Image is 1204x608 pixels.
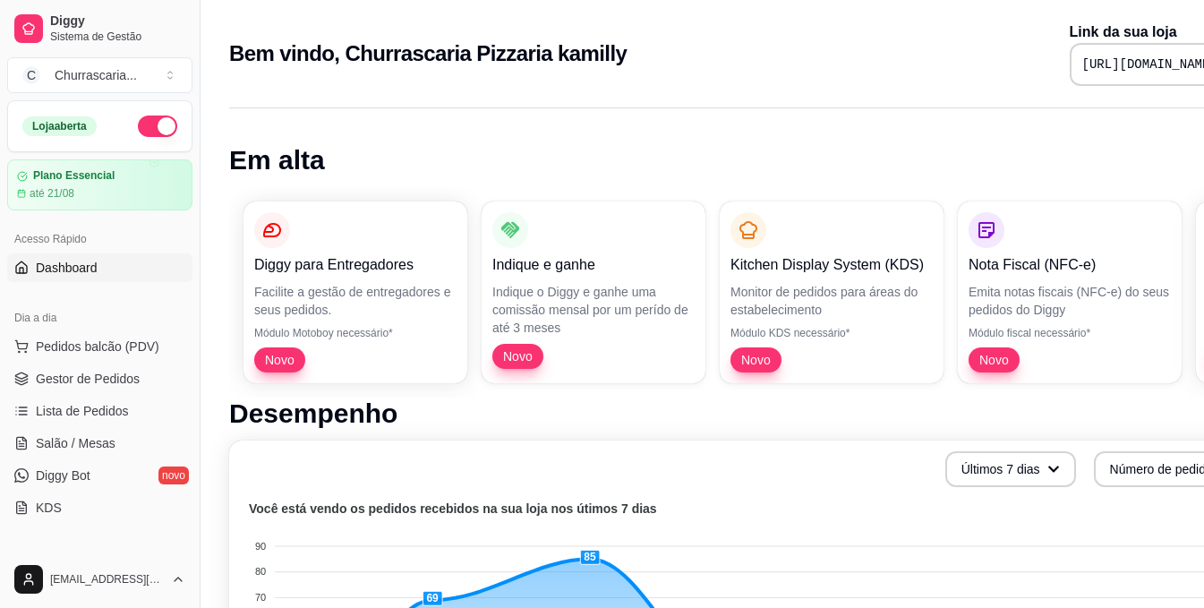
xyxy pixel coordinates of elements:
p: Nota Fiscal (NFC-e) [969,254,1171,276]
button: Kitchen Display System (KDS)Monitor de pedidos para áreas do estabelecimentoMódulo KDS necessário... [720,201,944,383]
a: Diggy Botnovo [7,461,192,490]
span: Diggy [50,13,185,30]
a: DiggySistema de Gestão [7,7,192,50]
p: Diggy para Entregadores [254,254,457,276]
h2: Bem vindo, Churrascaria Pizzaria kamilly [229,39,627,68]
div: Catálogo [7,544,192,572]
span: KDS [36,499,62,517]
button: Select a team [7,57,192,93]
span: Salão / Mesas [36,434,115,452]
span: Novo [972,351,1016,369]
p: Módulo fiscal necessário* [969,326,1171,340]
button: Alterar Status [138,116,177,137]
span: Lista de Pedidos [36,402,129,420]
p: Emita notas fiscais (NFC-e) do seus pedidos do Diggy [969,283,1171,319]
div: Acesso Rápido [7,225,192,253]
article: Plano Essencial [33,169,115,183]
article: até 21/08 [30,186,74,201]
a: Plano Essencialaté 21/08 [7,159,192,210]
span: Sistema de Gestão [50,30,185,44]
p: Indique o Diggy e ganhe uma comissão mensal por um perído de até 3 meses [492,283,695,337]
a: KDS [7,493,192,522]
a: Gestor de Pedidos [7,364,192,393]
tspan: 80 [255,566,266,577]
div: Loja aberta [22,116,97,136]
text: Você está vendo os pedidos recebidos na sua loja nos útimos 7 dias [249,501,657,516]
button: Indique e ganheIndique o Diggy e ganhe uma comissão mensal por um perído de até 3 mesesNovo [482,201,705,383]
span: Diggy Bot [36,467,90,484]
span: Novo [496,347,540,365]
p: Módulo KDS necessário* [730,326,933,340]
span: Dashboard [36,259,98,277]
a: Salão / Mesas [7,429,192,458]
button: Nota Fiscal (NFC-e)Emita notas fiscais (NFC-e) do seus pedidos do DiggyMódulo fiscal necessário*Novo [958,201,1182,383]
tspan: 70 [255,592,266,603]
p: Módulo Motoboy necessário* [254,326,457,340]
div: Dia a dia [7,304,192,332]
button: [EMAIL_ADDRESS][DOMAIN_NAME] [7,558,192,601]
a: Lista de Pedidos [7,397,192,425]
span: Novo [258,351,302,369]
p: Indique e ganhe [492,254,695,276]
span: Pedidos balcão (PDV) [36,338,159,355]
tspan: 90 [255,541,266,552]
span: [EMAIL_ADDRESS][DOMAIN_NAME] [50,572,164,587]
button: Pedidos balcão (PDV) [7,332,192,361]
button: Diggy para EntregadoresFacilite a gestão de entregadores e seus pedidos.Módulo Motoboy necessário... [243,201,467,383]
div: Churrascaria ... [55,66,137,84]
a: Dashboard [7,253,192,282]
button: Últimos 7 dias [945,451,1076,487]
p: Monitor de pedidos para áreas do estabelecimento [730,283,933,319]
span: Gestor de Pedidos [36,370,140,388]
span: Novo [734,351,778,369]
span: C [22,66,40,84]
p: Facilite a gestão de entregadores e seus pedidos. [254,283,457,319]
p: Kitchen Display System (KDS) [730,254,933,276]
